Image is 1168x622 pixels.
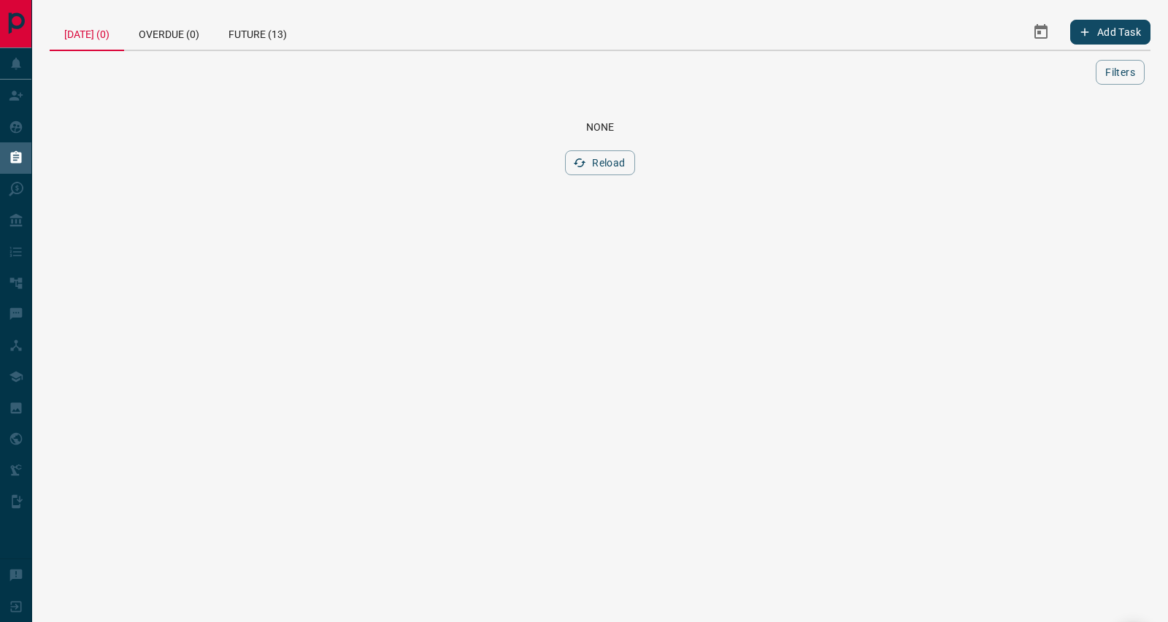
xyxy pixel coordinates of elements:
[124,15,214,50] div: Overdue (0)
[565,150,634,175] button: Reload
[214,15,301,50] div: Future (13)
[50,15,124,51] div: [DATE] (0)
[1096,60,1145,85] button: Filters
[1023,15,1058,50] button: Select Date Range
[67,121,1133,133] div: None
[1070,20,1150,45] button: Add Task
